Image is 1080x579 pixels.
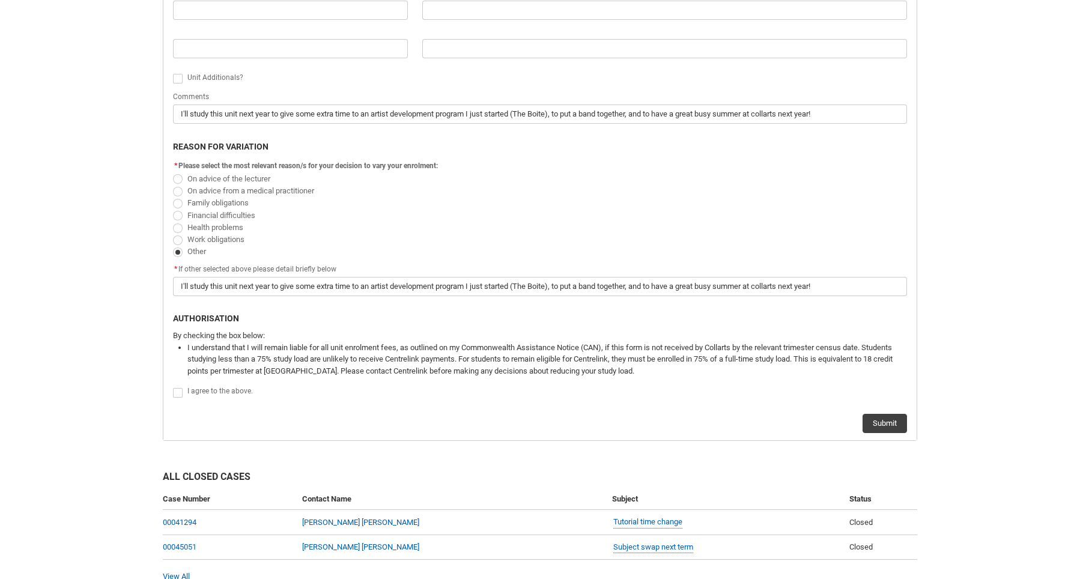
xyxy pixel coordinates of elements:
[173,330,907,342] p: By checking the box below:
[174,265,177,273] abbr: required
[187,223,243,232] span: Health problems
[187,235,244,244] span: Work obligations
[187,73,243,82] span: Unit Additionals?
[845,488,917,511] th: Status
[178,162,438,170] span: Please select the most relevant reason/s for your decision to vary your enrolment:
[613,541,693,554] a: Subject swap next term
[173,314,239,323] b: AUTHORISATION
[173,92,209,101] span: Comments
[297,488,607,511] th: Contact Name
[174,162,177,170] abbr: required
[302,518,419,527] a: [PERSON_NAME] [PERSON_NAME]
[187,387,253,395] span: I agree to the above.
[173,265,336,273] span: If other selected above please detail briefly below
[163,488,297,511] th: Case Number
[849,518,873,527] span: Closed
[849,542,873,551] span: Closed
[187,198,249,207] span: Family obligations
[187,174,270,183] span: On advice of the lecturer
[173,142,268,151] b: REASON FOR VARIATION
[163,542,196,551] a: 00045051
[613,516,682,529] a: Tutorial time change
[163,470,917,488] h2: All Closed Cases
[187,342,907,377] li: I understand that I will remain liable for all unit enrolment fees, as outlined on my Commonwealt...
[607,488,845,511] th: Subject
[187,211,255,220] span: Financial difficulties
[863,414,907,433] button: Submit
[302,542,419,551] a: [PERSON_NAME] [PERSON_NAME]
[163,518,196,527] a: 00041294
[187,186,314,195] span: On advice from a medical practitioner
[187,247,206,256] span: Other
